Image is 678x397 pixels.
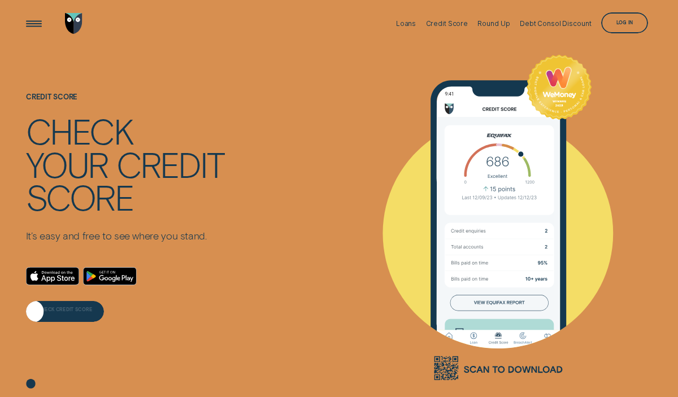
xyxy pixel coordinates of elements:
div: Check [26,115,133,147]
h1: Credit Score [26,93,224,115]
a: CHECK CREDIT SCORE [26,301,105,322]
div: Round Up [477,20,510,28]
div: your [26,148,108,181]
h4: Check your credit score [26,115,224,213]
div: Debt Consol Discount [520,20,592,28]
button: Open Menu [23,13,44,34]
div: credit [116,148,224,181]
div: Credit Score [426,20,468,28]
img: Wisr [65,13,82,34]
a: Download on the App Store [26,267,79,285]
a: Android App on Google Play [83,267,136,285]
div: score [26,181,133,213]
div: Loans [396,20,416,28]
button: Log in [601,12,648,33]
p: It’s easy and free to see where you stand. [26,229,224,242]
